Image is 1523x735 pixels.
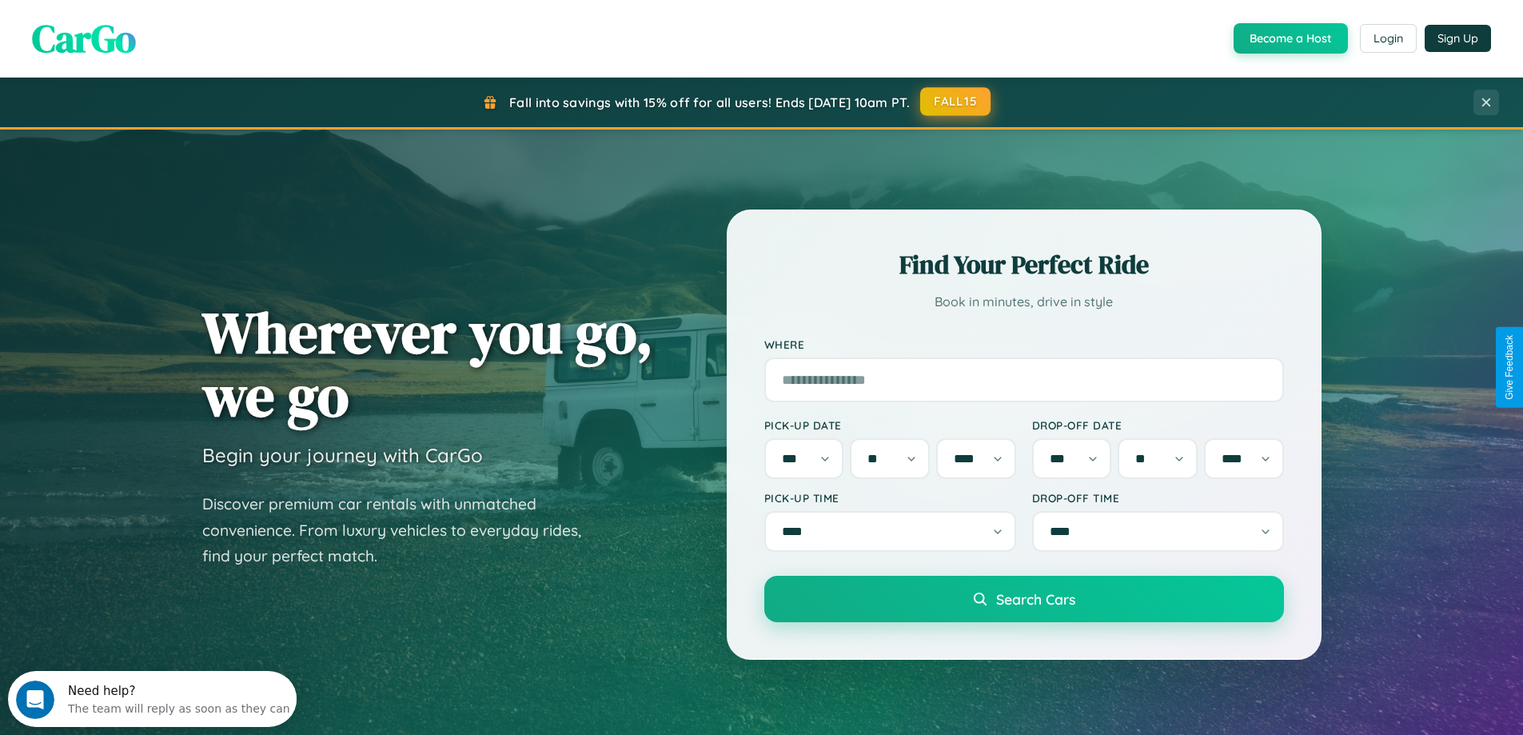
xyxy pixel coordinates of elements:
[1425,25,1491,52] button: Sign Up
[764,338,1284,351] label: Where
[764,247,1284,282] h2: Find Your Perfect Ride
[996,590,1075,608] span: Search Cars
[202,301,653,427] h1: Wherever you go, we go
[32,12,136,65] span: CarGo
[509,94,910,110] span: Fall into savings with 15% off for all users! Ends [DATE] 10am PT.
[1504,335,1515,400] div: Give Feedback
[60,26,282,43] div: The team will reply as soon as they can
[16,681,54,719] iframe: Intercom live chat
[764,418,1016,432] label: Pick-up Date
[1234,23,1348,54] button: Become a Host
[202,443,483,467] h3: Begin your journey with CarGo
[8,671,297,727] iframe: Intercom live chat discovery launcher
[1032,418,1284,432] label: Drop-off Date
[920,87,991,116] button: FALL15
[764,491,1016,505] label: Pick-up Time
[60,14,282,26] div: Need help?
[1032,491,1284,505] label: Drop-off Time
[764,290,1284,314] p: Book in minutes, drive in style
[202,491,602,569] p: Discover premium car rentals with unmatched convenience. From luxury vehicles to everyday rides, ...
[6,6,297,50] div: Open Intercom Messenger
[764,576,1284,622] button: Search Cars
[1360,24,1417,53] button: Login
